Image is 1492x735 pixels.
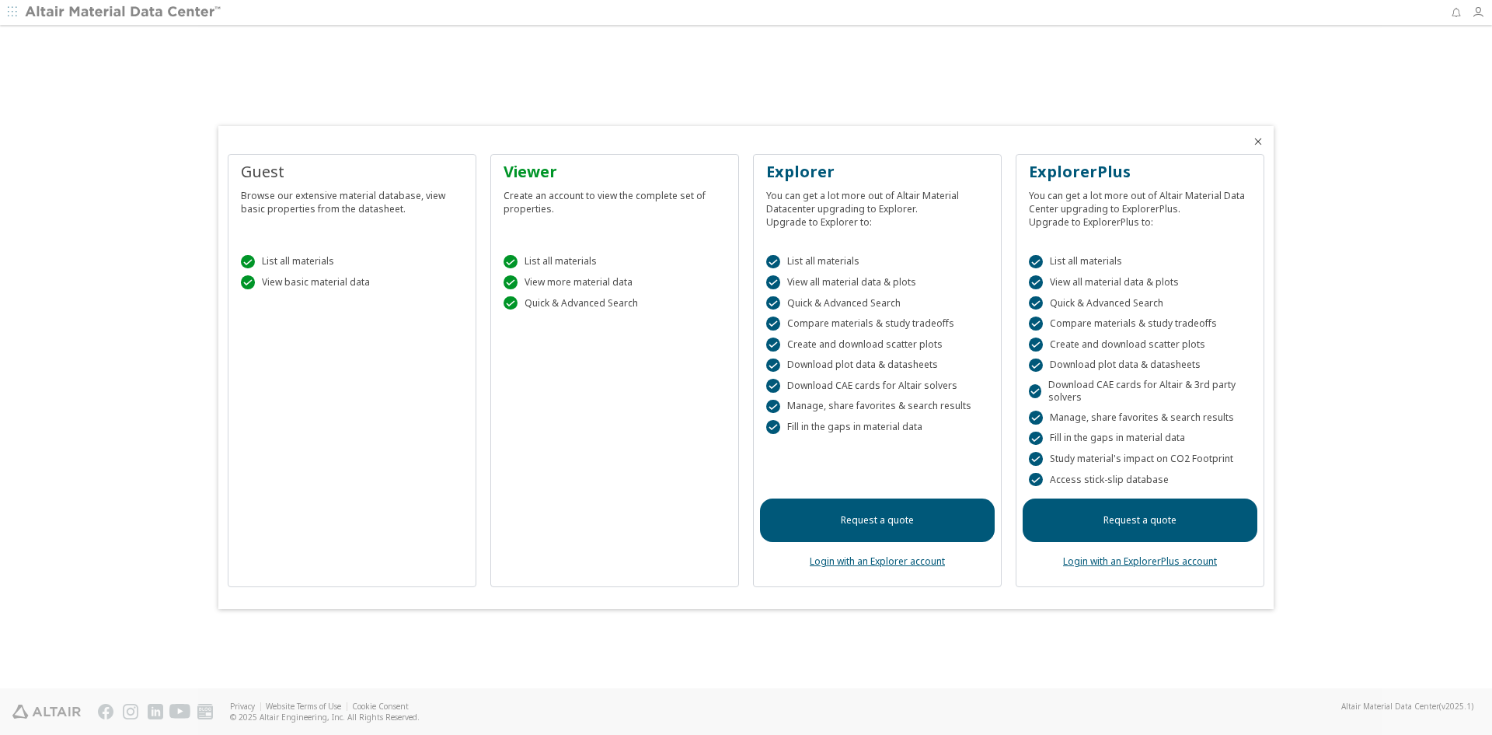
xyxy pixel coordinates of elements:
[504,255,518,269] div: 
[766,275,988,289] div: View all material data & plots
[766,317,988,331] div: Compare materials & study tradeoffs
[1029,411,1251,425] div: Manage, share favorites & search results
[1029,296,1043,310] div: 
[1029,379,1251,404] div: Download CAE cards for Altair & 3rd party solvers
[241,161,463,183] div: Guest
[1029,275,1043,289] div: 
[766,183,988,229] div: You can get a lot more out of Altair Material Datacenter upgrading to Explorer. Upgrade to Explor...
[766,161,988,183] div: Explorer
[766,400,780,414] div: 
[1063,555,1217,568] a: Login with an ExplorerPlus account
[504,296,518,310] div: 
[766,296,988,310] div: Quick & Advanced Search
[241,255,255,269] div: 
[766,296,780,310] div: 
[1029,432,1251,446] div: Fill in the gaps in material data
[766,420,988,434] div: Fill in the gaps in material data
[504,296,726,310] div: Quick & Advanced Search
[1029,317,1251,331] div: Compare materials & study tradeoffs
[766,338,780,352] div: 
[1029,255,1043,269] div: 
[766,255,988,269] div: List all materials
[1029,432,1043,446] div: 
[1029,338,1043,352] div: 
[766,420,780,434] div: 
[504,275,726,289] div: View more material data
[1029,338,1251,352] div: Create and download scatter plots
[241,255,463,269] div: List all materials
[766,338,988,352] div: Create and download scatter plots
[504,161,726,183] div: Viewer
[766,255,780,269] div: 
[766,359,988,373] div: Download plot data & datasheets
[1029,452,1043,466] div: 
[1029,411,1043,425] div: 
[766,317,780,331] div: 
[1023,499,1257,542] a: Request a quote
[1029,275,1251,289] div: View all material data & plots
[1029,359,1251,373] div: Download plot data & datasheets
[504,275,518,289] div: 
[504,255,726,269] div: List all materials
[241,183,463,215] div: Browse our extensive material database, view basic properties from the datasheet.
[241,275,255,289] div: 
[766,400,988,414] div: Manage, share favorites & search results
[766,359,780,373] div: 
[766,379,780,393] div: 
[1252,135,1264,148] button: Close
[1029,161,1251,183] div: ExplorerPlus
[1029,384,1041,398] div: 
[1029,452,1251,466] div: Study material's impact on CO2 Footprint
[1029,317,1043,331] div: 
[1029,183,1251,229] div: You can get a lot more out of Altair Material Data Center upgrading to ExplorerPlus. Upgrade to E...
[810,555,945,568] a: Login with an Explorer account
[1029,473,1251,487] div: Access stick-slip database
[241,275,463,289] div: View basic material data
[1029,473,1043,487] div: 
[1029,296,1251,310] div: Quick & Advanced Search
[760,499,995,542] a: Request a quote
[504,183,726,215] div: Create an account to view the complete set of properties.
[766,379,988,393] div: Download CAE cards for Altair solvers
[766,275,780,289] div: 
[1029,255,1251,269] div: List all materials
[1029,359,1043,373] div: 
